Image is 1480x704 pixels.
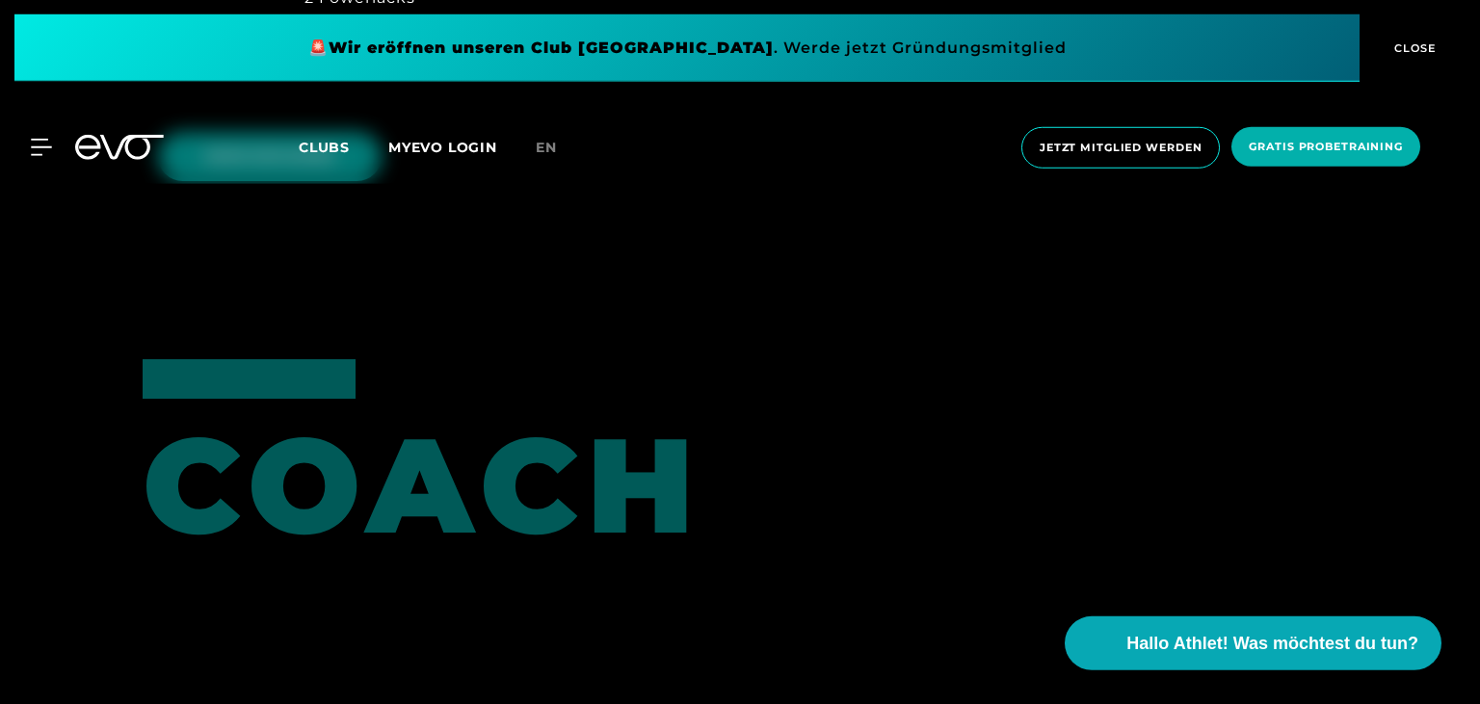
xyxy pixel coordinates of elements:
[1016,127,1226,169] a: Jetzt Mitglied werden
[536,139,557,156] span: en
[1360,14,1466,82] button: CLOSE
[1226,127,1426,169] a: Gratis Probetraining
[1126,631,1418,657] span: Hallo Athlet! Was möchtest du tun?
[299,139,350,156] span: Clubs
[388,139,497,156] a: MYEVO LOGIN
[1040,140,1202,156] span: Jetzt Mitglied werden
[1249,139,1403,155] span: Gratis Probetraining
[536,137,580,159] a: en
[1065,616,1441,670] button: Hallo Athlet! Was möchtest du tun?
[299,138,388,156] a: Clubs
[143,359,303,552] div: Coach
[1389,39,1437,57] span: CLOSE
